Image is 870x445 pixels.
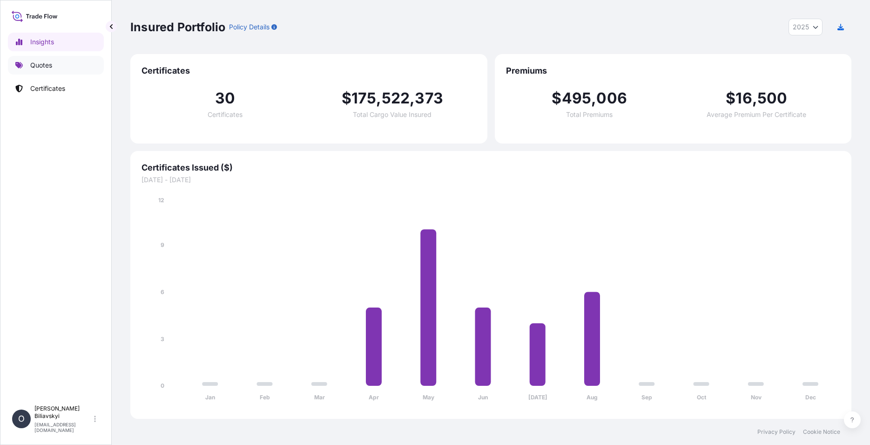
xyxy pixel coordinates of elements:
[757,428,796,436] a: Privacy Policy
[376,91,381,106] span: ,
[314,394,325,401] tspan: Mar
[587,394,598,401] tspan: Aug
[757,91,788,106] span: 500
[415,91,443,106] span: 373
[158,197,164,204] tspan: 12
[8,56,104,75] a: Quotes
[34,422,92,433] p: [EMAIL_ADDRESS][DOMAIN_NAME]
[410,91,415,106] span: ,
[208,111,243,118] span: Certificates
[342,91,351,106] span: $
[30,37,54,47] p: Insights
[161,241,164,248] tspan: 9
[562,91,592,106] span: 495
[142,65,476,76] span: Certificates
[566,111,613,118] span: Total Premiums
[30,84,65,93] p: Certificates
[30,61,52,70] p: Quotes
[752,91,757,106] span: ,
[552,91,561,106] span: $
[591,91,596,106] span: ,
[142,175,840,185] span: [DATE] - [DATE]
[229,22,270,32] p: Policy Details
[34,405,92,420] p: [PERSON_NAME] Biliavskyi
[726,91,735,106] span: $
[803,428,840,436] a: Cookie Notice
[215,91,235,106] span: 30
[8,33,104,51] a: Insights
[793,22,809,32] span: 2025
[478,394,488,401] tspan: Jun
[735,91,752,106] span: 16
[351,91,377,106] span: 175
[423,394,435,401] tspan: May
[789,19,823,35] button: Year Selector
[130,20,225,34] p: Insured Portfolio
[260,394,270,401] tspan: Feb
[8,79,104,98] a: Certificates
[142,162,840,173] span: Certificates Issued ($)
[161,288,164,295] tspan: 6
[18,414,25,424] span: O
[382,91,410,106] span: 522
[707,111,806,118] span: Average Premium Per Certificate
[353,111,432,118] span: Total Cargo Value Insured
[161,382,164,389] tspan: 0
[805,394,816,401] tspan: Dec
[506,65,841,76] span: Premiums
[161,335,164,342] tspan: 3
[641,394,652,401] tspan: Sep
[596,91,627,106] span: 006
[205,394,215,401] tspan: Jan
[751,394,762,401] tspan: Nov
[697,394,707,401] tspan: Oct
[528,394,547,401] tspan: [DATE]
[369,394,379,401] tspan: Apr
